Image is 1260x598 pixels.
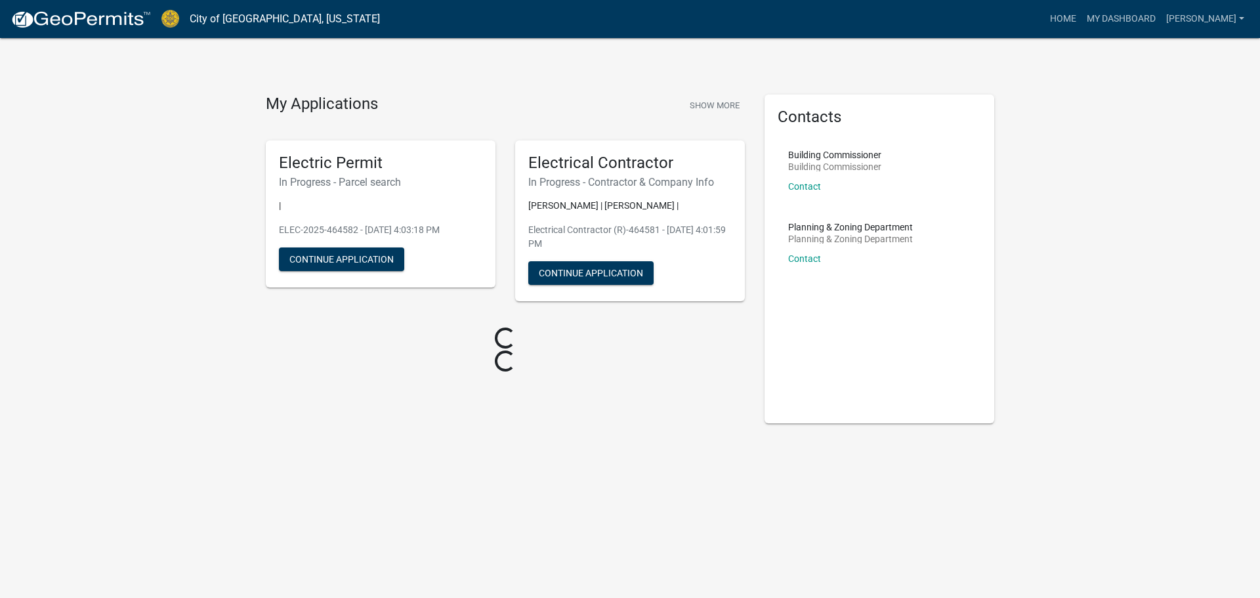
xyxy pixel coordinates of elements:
[161,10,179,28] img: City of Jeffersonville, Indiana
[788,150,881,160] p: Building Commissioner
[190,8,380,30] a: City of [GEOGRAPHIC_DATA], [US_STATE]
[684,95,745,116] button: Show More
[279,223,482,237] p: ELEC-2025-464582 - [DATE] 4:03:18 PM
[279,176,482,188] h6: In Progress - Parcel search
[528,261,654,285] button: Continue Application
[1081,7,1161,32] a: My Dashboard
[1161,7,1249,32] a: [PERSON_NAME]
[788,223,913,232] p: Planning & Zoning Department
[1045,7,1081,32] a: Home
[266,95,378,114] h4: My Applications
[279,199,482,213] p: |
[788,253,821,264] a: Contact
[788,234,913,244] p: Planning & Zoning Department
[788,162,881,171] p: Building Commissioner
[528,176,732,188] h6: In Progress - Contractor & Company Info
[528,223,732,251] p: Electrical Contractor (R)-464581 - [DATE] 4:01:59 PM
[788,181,821,192] a: Contact
[279,247,404,271] button: Continue Application
[778,108,981,127] h5: Contacts
[279,154,482,173] h5: Electric Permit
[528,199,732,213] p: [PERSON_NAME] | [PERSON_NAME] |
[528,154,732,173] h5: Electrical Contractor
